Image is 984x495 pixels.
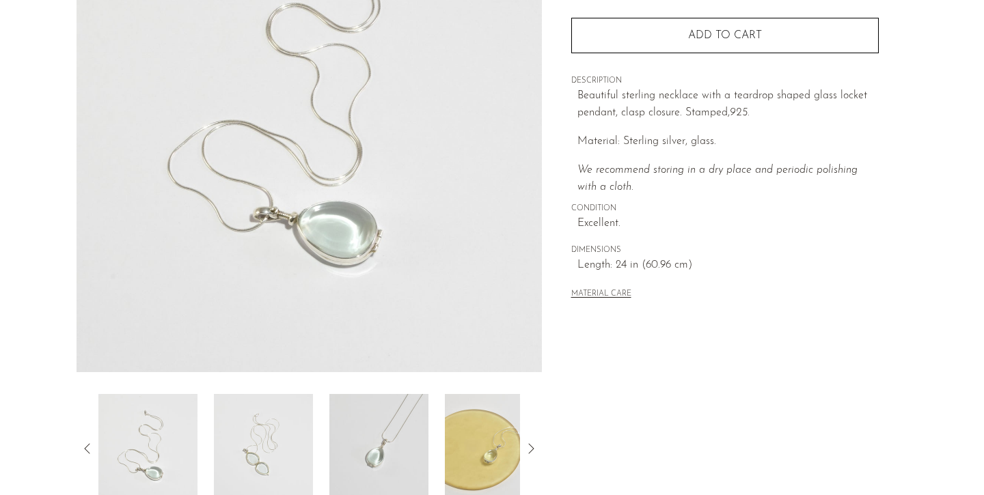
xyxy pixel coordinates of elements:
[571,18,879,53] button: Add to cart
[730,107,750,118] em: 925.
[577,257,879,274] span: Length: 24 in (60.96 cm)
[571,203,879,215] span: CONDITION
[577,215,879,233] span: Excellent.
[577,165,858,193] i: We recommend storing in a dry place and periodic polishing with a cloth.
[571,244,879,257] span: DIMENSIONS
[577,87,879,122] p: Beautiful sterling necklace with a teardrop shaped glass locket pendant, clasp closure. Stamped,
[577,133,879,151] p: Material: Sterling silver, glass.
[571,75,879,87] span: DESCRIPTION
[571,289,631,300] button: MATERIAL CARE
[688,29,762,42] span: Add to cart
